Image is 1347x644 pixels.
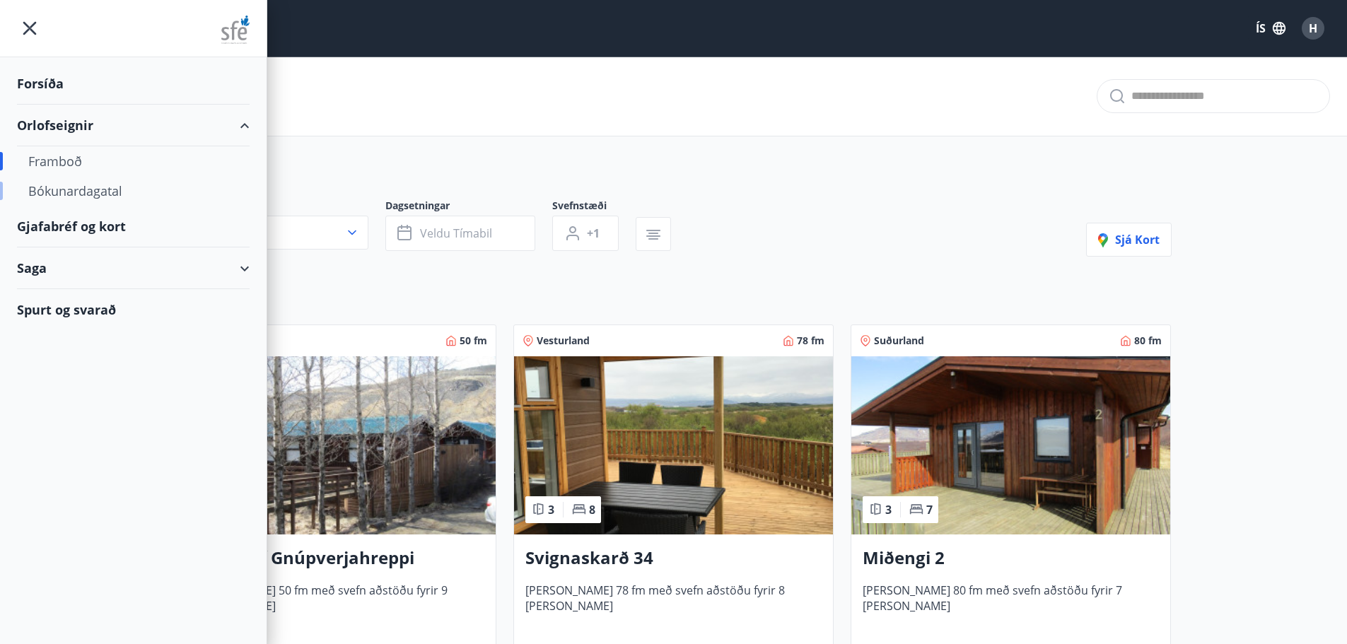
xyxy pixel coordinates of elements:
button: H [1296,11,1330,45]
h3: Miðengi 2 [863,546,1159,571]
span: 50 fm [460,334,487,348]
img: Paella dish [177,356,496,534]
button: Sjá kort [1086,223,1172,257]
h3: Sólsetur í Gnúpverjahreppi [188,546,484,571]
button: menu [17,16,42,41]
img: Paella dish [514,356,833,534]
button: Veldu tímabil [385,216,535,251]
span: 78 fm [797,334,824,348]
span: 3 [885,502,892,517]
div: Saga [17,247,250,289]
span: +1 [587,226,600,241]
span: Suðurland [874,334,924,348]
span: H [1309,21,1317,36]
div: Spurt og svarað [17,289,250,330]
img: Paella dish [851,356,1170,534]
div: Bókunardagatal [28,176,238,206]
span: 7 [926,502,933,517]
span: Dagsetningar [385,199,552,216]
div: Forsíða [17,63,250,105]
span: Vesturland [537,334,590,348]
span: [PERSON_NAME] 80 fm með svefn aðstöðu fyrir 7 [PERSON_NAME] [863,582,1159,629]
div: Framboð [28,146,238,176]
span: Svæði [176,199,385,216]
button: +1 [552,216,619,251]
span: Svefnstæði [552,199,636,216]
span: [PERSON_NAME] 50 fm með svefn aðstöðu fyrir 9 [PERSON_NAME] [188,582,484,629]
span: 80 fm [1134,334,1162,348]
div: Gjafabréf og kort [17,206,250,247]
span: Veldu tímabil [420,226,492,241]
img: union_logo [221,16,250,44]
button: Allt [176,216,368,250]
button: ÍS [1248,16,1293,41]
span: 3 [548,502,554,517]
h3: Svignaskarð 34 [525,546,822,571]
div: Orlofseignir [17,105,250,146]
span: Sjá kort [1098,232,1160,247]
span: [PERSON_NAME] 78 fm með svefn aðstöðu fyrir 8 [PERSON_NAME] [525,582,822,629]
span: 8 [589,502,595,517]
